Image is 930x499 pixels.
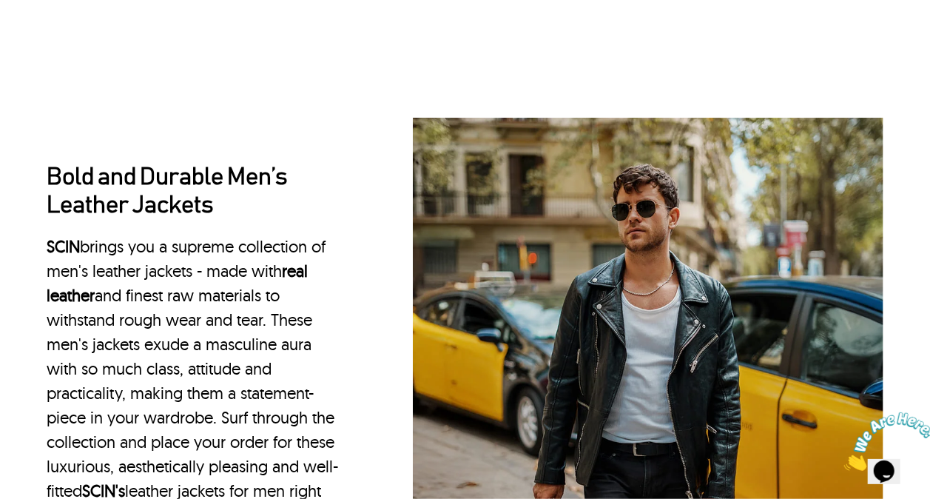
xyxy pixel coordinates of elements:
[838,406,930,477] iframe: chat widget
[47,236,80,257] a: SCIN
[47,164,339,220] h2: Bold and Durable Men’s Leather Jackets
[6,6,98,64] img: Chat attention grabber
